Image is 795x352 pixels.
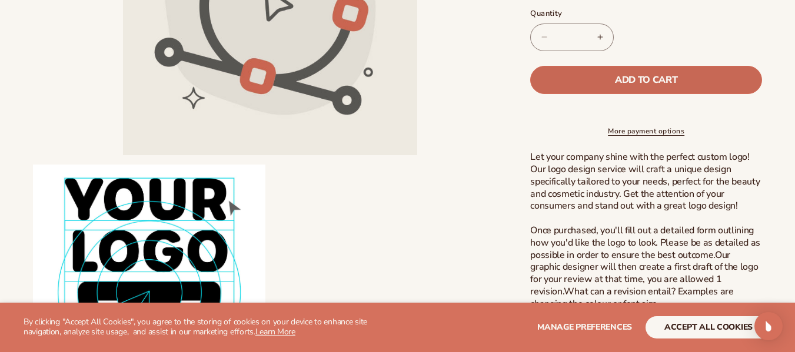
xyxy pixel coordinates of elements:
span: Add to cart [615,75,677,85]
a: Learn More [255,326,295,337]
button: Add to cart [530,66,762,94]
button: accept all cookies [646,316,771,338]
div: Open Intercom Messenger [754,312,783,340]
a: More payment options [530,126,762,136]
span: Once purchased, you'll fill out a detailed form outlining how you'd like the logo to look. Please... [530,224,760,262]
label: Quantity [530,8,762,20]
p: Let your company shine with the perfect custom logo! Our logo design service will craft a unique ... [530,151,762,310]
span: Manage preferences [537,321,632,333]
span: Our graphic designer will then create a first draft of the logo for your review at that time, you... [530,249,758,298]
p: By clicking "Accept All Cookies", you agree to the storing of cookies on your device to enhance s... [24,317,392,337]
button: Manage preferences [537,316,632,338]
